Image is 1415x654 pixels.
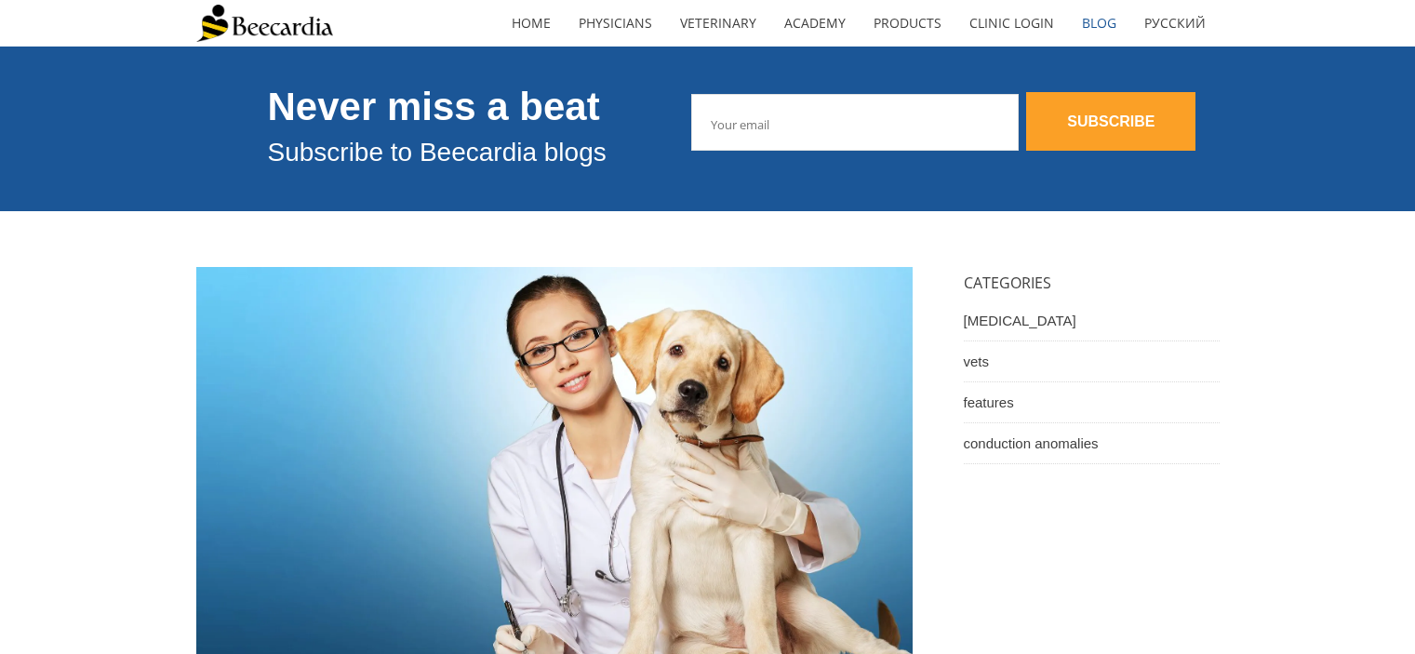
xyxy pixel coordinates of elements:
a: Русский [1130,2,1220,45]
span: Subscribe to Beecardia blogs [268,138,607,167]
a: conduction anomalies [964,423,1220,464]
a: [MEDICAL_DATA] [964,300,1220,341]
span: CATEGORIES [964,273,1051,293]
a: Veterinary [666,2,770,45]
a: SUBSCRIBE [1026,92,1195,151]
a: Academy [770,2,860,45]
a: features [964,382,1220,423]
input: Your email [691,94,1019,151]
a: Clinic Login [955,2,1068,45]
a: vets [964,341,1220,382]
span: Never miss a beat [268,85,600,128]
a: Blog [1068,2,1130,45]
a: Physicians [565,2,666,45]
a: Products [860,2,955,45]
img: Beecardia [196,5,333,42]
a: home [498,2,565,45]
